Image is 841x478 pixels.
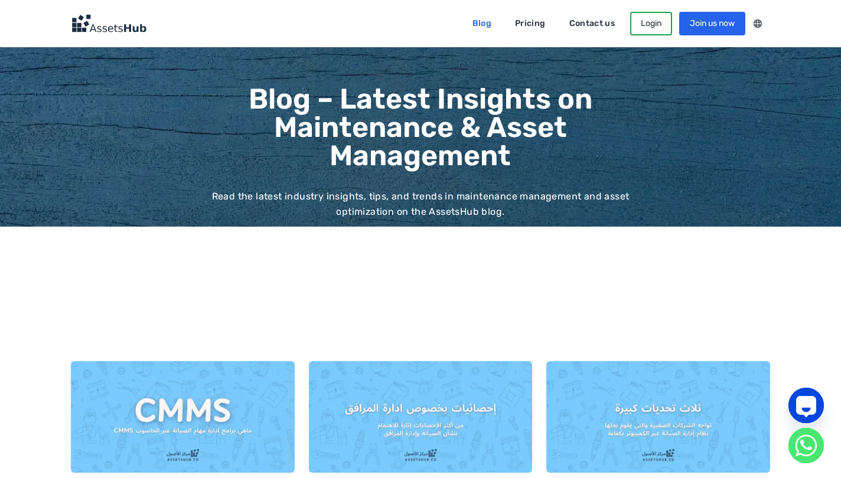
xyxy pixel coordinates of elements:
a: Blog [464,14,500,33]
img: ما هي برامج ادارة مهام الصيانة عبر الحاسوب CMMS [71,361,295,473]
p: Read the latest industry insights, tips, and trends in maintenance management and asset optimizat... [211,189,630,220]
h2: Blog – Latest Insights on Maintenance & Asset Management [211,85,630,170]
a: Contact us [561,14,624,33]
a: WhatsApp [788,428,824,463]
img: من أكثر الإحصاءات إثارة للاهتمام بشأن الصيانة وإدا... [309,361,533,473]
img: Logo Dark [71,14,146,33]
img: ثلاث تحديات كبيرة تواجه الشركات الصغيرة والتي يقوم... [546,361,770,473]
a: Login [630,12,672,35]
a: Join us now [679,12,745,35]
a: Pricing [507,14,553,33]
a: Live Chat [788,388,824,423]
